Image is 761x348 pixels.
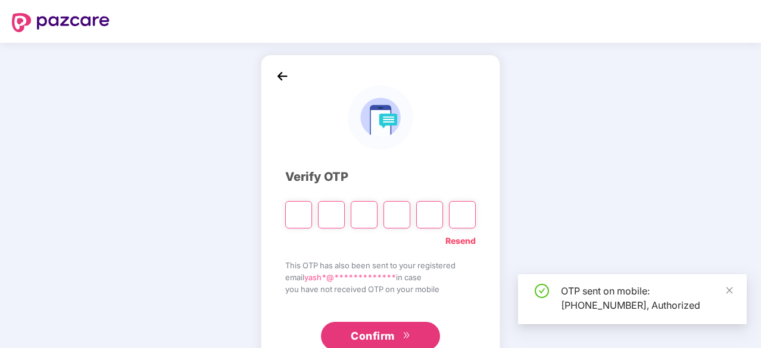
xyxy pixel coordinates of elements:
img: logo [348,85,413,150]
a: Resend [445,234,476,247]
input: Please enter verification code. Digit 1 [285,201,312,228]
div: Verify OTP [285,168,476,186]
input: Digit 5 [416,201,443,228]
img: back_icon [273,67,291,85]
span: check-circle [535,284,549,298]
span: you have not received OTP on your mobile [285,283,476,295]
span: double-right [403,331,410,341]
span: close [725,286,734,294]
img: logo [12,13,110,32]
span: email in case [285,271,476,283]
input: Digit 6 [449,201,476,228]
span: This OTP has also been sent to your registered [285,259,476,271]
input: Digit 4 [383,201,410,228]
input: Digit 3 [351,201,378,228]
input: Digit 2 [318,201,345,228]
div: OTP sent on mobile: [PHONE_NUMBER], Authorized [561,284,732,312]
span: Confirm [351,328,395,344]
